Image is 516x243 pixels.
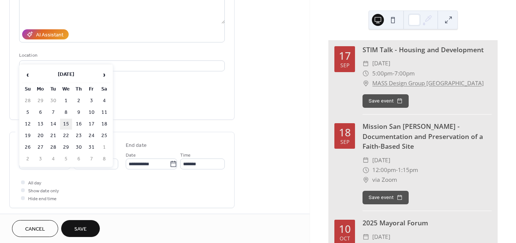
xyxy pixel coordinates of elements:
[98,119,110,130] td: 18
[372,78,484,88] a: MASS Design Group [GEOGRAPHIC_DATA]
[35,130,47,141] td: 20
[73,107,85,118] td: 9
[372,59,390,68] span: [DATE]
[339,224,351,234] div: 10
[372,232,390,242] span: [DATE]
[363,155,369,165] div: ​
[47,154,59,165] td: 4
[35,67,98,83] th: [DATE]
[28,187,59,195] span: Show date only
[47,142,59,153] td: 28
[363,218,492,228] div: 2025 Mayoral Forum
[396,165,398,175] span: -
[73,84,85,95] th: Th
[35,142,47,153] td: 27
[363,78,369,88] div: ​
[86,154,98,165] td: 7
[28,195,57,203] span: Hide end time
[363,59,369,68] div: ​
[98,154,110,165] td: 8
[22,130,34,141] td: 19
[180,151,191,159] span: Time
[340,236,350,241] div: Oct
[73,95,85,106] td: 2
[126,151,136,159] span: Date
[126,142,147,149] div: End date
[35,154,47,165] td: 3
[47,107,59,118] td: 7
[363,175,369,185] div: ​
[74,225,87,233] span: Save
[339,127,351,138] div: 18
[22,29,69,39] button: AI Assistant
[394,69,415,78] span: 7:00pm
[86,84,98,95] th: Fr
[86,107,98,118] td: 10
[98,142,110,153] td: 1
[73,154,85,165] td: 6
[372,165,396,175] span: 12:00pm
[47,95,59,106] td: 30
[35,95,47,106] td: 29
[363,45,492,54] div: STIM Talk - Housing and Development
[86,119,98,130] td: 17
[61,220,100,237] button: Save
[398,165,418,175] span: 1:15pm
[98,84,110,95] th: Sa
[60,95,72,106] td: 1
[372,155,390,165] span: [DATE]
[28,179,41,187] span: All day
[60,154,72,165] td: 5
[22,95,34,106] td: 28
[363,232,369,242] div: ​
[363,191,409,204] button: Save event
[35,119,47,130] td: 13
[60,107,72,118] td: 8
[12,220,58,237] button: Cancel
[73,142,85,153] td: 30
[363,94,409,108] button: Save event
[60,130,72,141] td: 22
[363,69,369,78] div: ​
[363,121,492,151] div: Mission San [PERSON_NAME] - Documentation and Preservation of a Faith-Based Site
[22,84,34,95] th: Su
[363,165,369,175] div: ​
[372,69,393,78] span: 5:00pm
[99,67,110,82] span: ›
[86,130,98,141] td: 24
[47,84,59,95] th: Tu
[47,119,59,130] td: 14
[35,84,47,95] th: Mo
[73,130,85,141] td: 23
[340,63,349,68] div: Sep
[98,107,110,118] td: 11
[340,139,349,145] div: Sep
[73,119,85,130] td: 16
[98,130,110,141] td: 25
[35,107,47,118] td: 6
[393,69,394,78] span: -
[86,95,98,106] td: 3
[22,107,34,118] td: 5
[60,142,72,153] td: 29
[98,95,110,106] td: 4
[22,142,34,153] td: 26
[86,142,98,153] td: 31
[22,67,33,82] span: ‹
[60,84,72,95] th: We
[60,119,72,130] td: 15
[47,130,59,141] td: 21
[372,175,397,185] span: via Zoom
[36,31,63,39] div: AI Assistant
[19,51,223,59] div: Location
[25,225,45,233] span: Cancel
[339,51,351,61] div: 17
[22,154,34,165] td: 2
[22,119,34,130] td: 12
